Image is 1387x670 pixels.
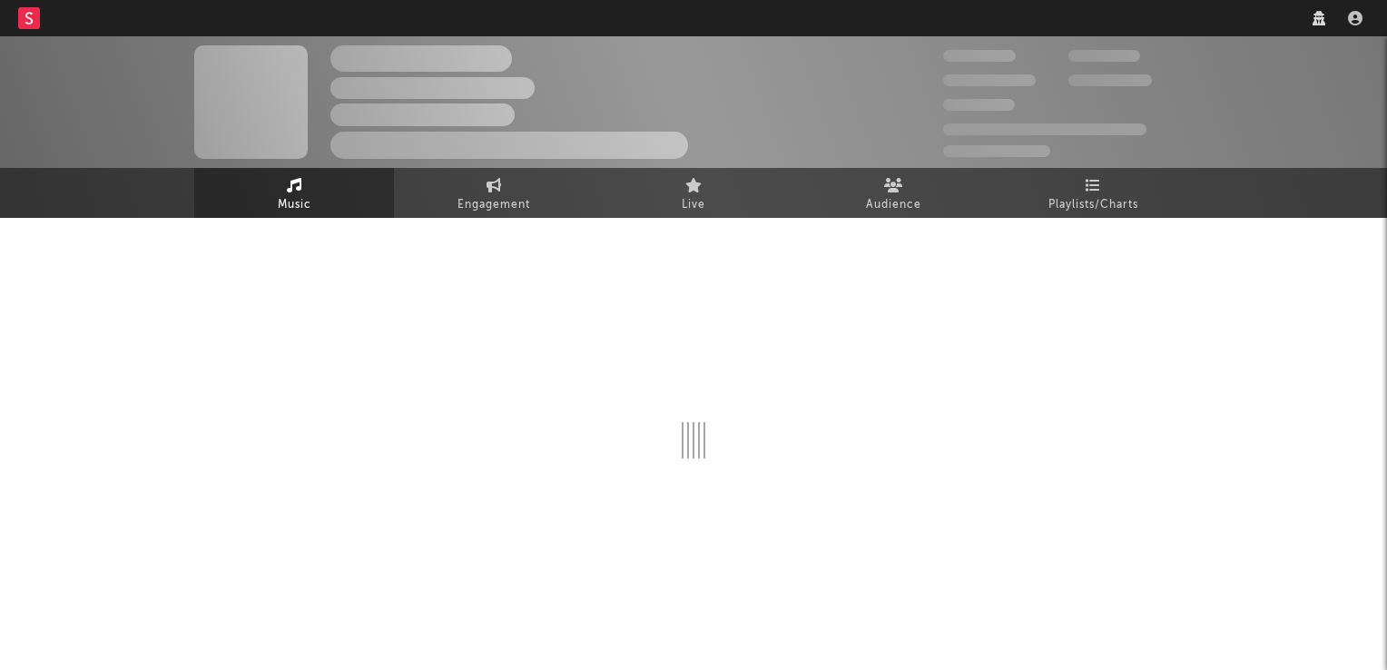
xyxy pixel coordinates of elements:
a: Live [594,168,793,218]
span: 100,000 [1068,50,1140,62]
span: 50,000,000 Monthly Listeners [943,123,1146,135]
a: Music [194,168,394,218]
a: Audience [793,168,993,218]
span: 100,000 [943,99,1015,111]
a: Engagement [394,168,594,218]
span: Jump Score: 85.0 [943,145,1050,157]
span: Live [682,194,705,216]
span: Playlists/Charts [1048,194,1138,216]
span: 50,000,000 [943,74,1036,86]
span: 300,000 [943,50,1016,62]
span: Audience [866,194,921,216]
a: Playlists/Charts [993,168,1193,218]
span: Music [278,194,311,216]
span: Engagement [457,194,530,216]
span: 1,000,000 [1068,74,1152,86]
